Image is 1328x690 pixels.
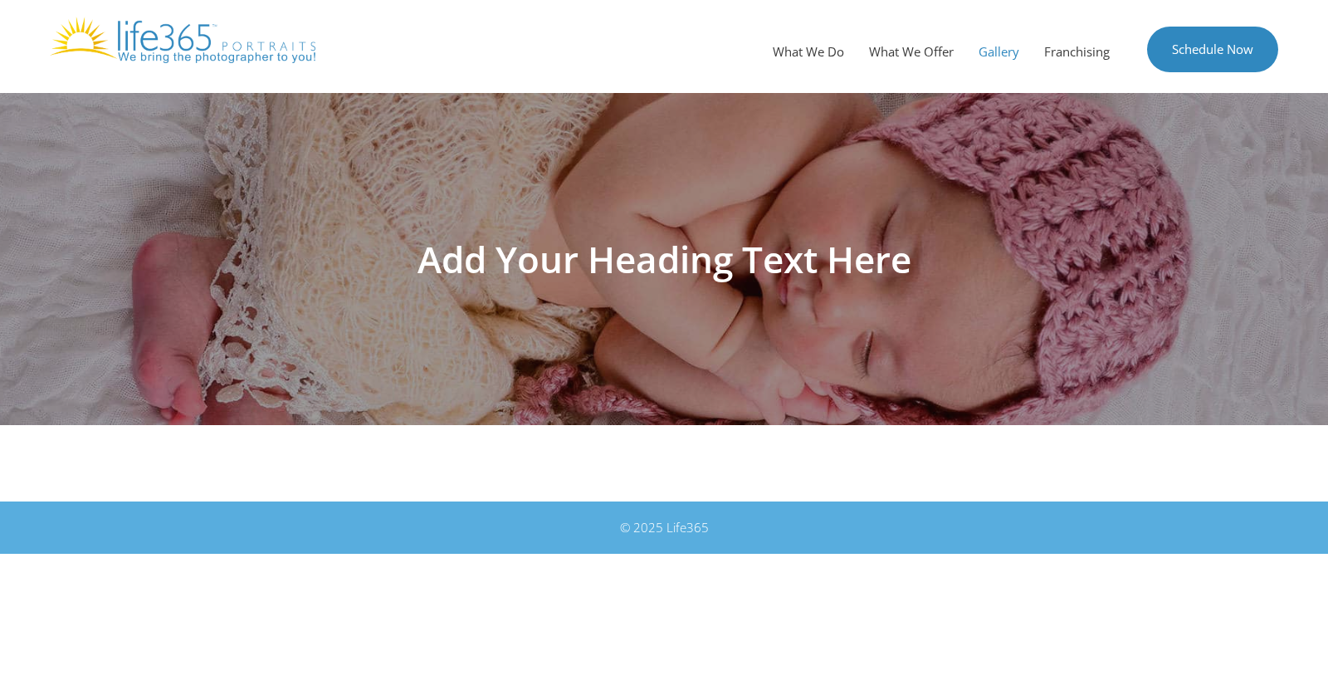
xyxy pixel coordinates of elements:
[857,27,966,76] a: What We Offer
[1147,27,1278,72] a: Schedule Now
[760,27,857,76] a: What We Do
[207,518,1120,537] div: © 2025 Life365
[50,17,315,63] img: Life365
[1032,27,1122,76] a: Franchising
[966,27,1032,76] a: Gallery
[199,241,1129,277] h1: Add Your Heading Text Here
